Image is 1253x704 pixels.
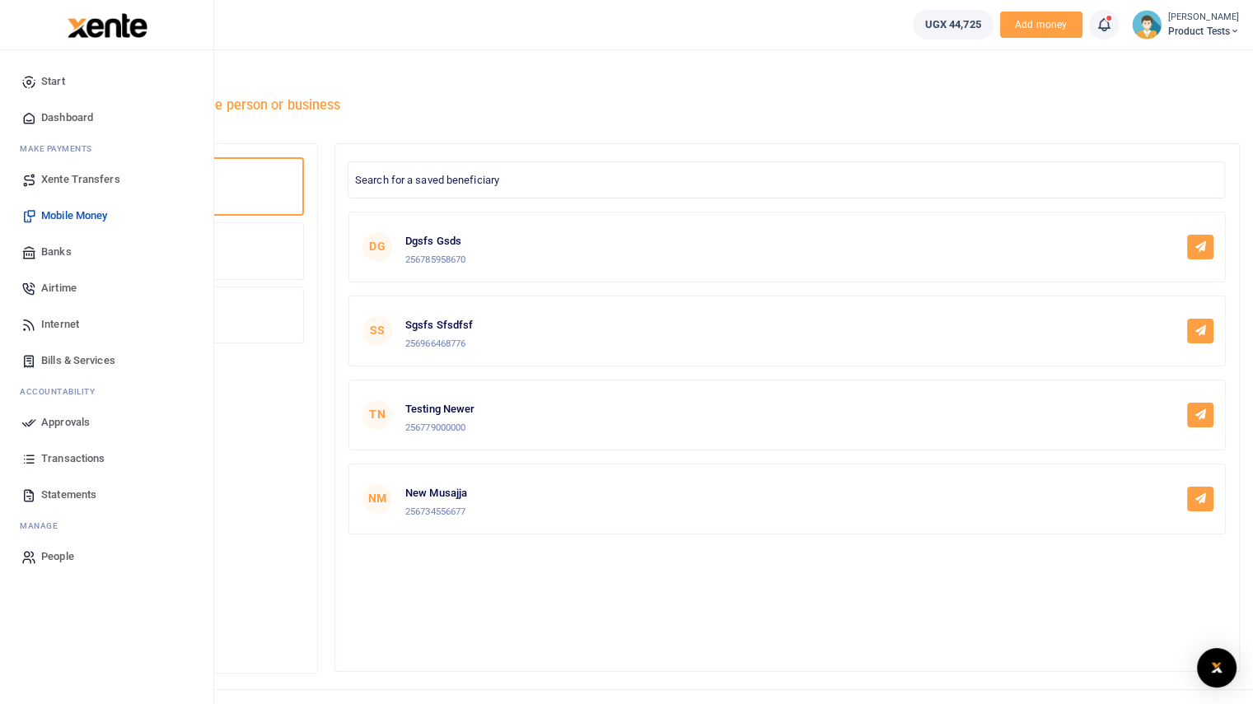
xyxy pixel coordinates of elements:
span: anage [28,520,58,532]
img: profile-user [1132,10,1162,40]
h5: Send mobile money to one person or business [63,97,645,114]
a: People [13,538,200,575]
span: People [41,548,74,565]
span: Search for a saved beneficiary [348,161,1225,198]
img: logo-large [68,13,147,38]
span: Approvals [41,414,90,431]
a: Approvals [13,404,200,441]
h4: Mobile Money [63,71,645,89]
a: Mobile Money [13,198,200,234]
span: NM [362,484,392,514]
div: Open Intercom Messenger [1197,648,1237,688]
span: Dashboard [41,110,93,126]
span: Statements [41,487,96,503]
span: Search for a saved beneficiary [355,174,499,186]
span: SS [362,316,392,346]
span: Add money [1000,12,1082,39]
a: Xente Transfers [13,161,200,198]
h6: Sgsfs Sfsdfsf [405,319,473,332]
span: DG [362,232,392,262]
small: 256734556677 [405,506,465,517]
span: Transactions [41,450,105,467]
span: Start [41,73,65,90]
small: 256785958670 [405,254,465,265]
a: Internet [13,306,200,343]
span: countability [32,385,95,398]
h6: Testing Newer [405,403,475,416]
a: Banks [13,234,200,270]
a: Add money [1000,17,1082,30]
h6: Dgsfs Gsds [405,235,465,248]
a: Bills & Services [13,343,200,379]
a: Statements [13,477,200,513]
span: Bills & Services [41,352,115,369]
span: Mobile Money [41,207,107,224]
h6: New Musajja [405,487,467,500]
li: Wallet ballance [906,10,1000,40]
span: ake Payments [28,142,92,155]
a: UGX 44,725 [913,10,994,40]
li: M [13,136,200,161]
li: Ac [13,379,200,404]
a: logo-small logo-large logo-large [66,18,147,30]
span: TN [362,400,392,430]
a: Airtime [13,270,200,306]
span: Internet [41,316,79,333]
span: UGX 44,725 [925,16,981,33]
li: Toup your wallet [1000,12,1082,39]
a: Transactions [13,441,200,477]
span: Airtime [41,280,77,296]
span: Search for a saved beneficiary [348,166,1224,192]
a: Start [13,63,200,100]
span: Banks [41,244,72,260]
span: Xente Transfers [41,171,120,188]
small: 256966468776 [405,338,465,349]
li: M [13,513,200,538]
a: Dashboard [13,100,200,136]
a: profile-user [PERSON_NAME] Product Tests [1132,10,1240,40]
span: Product Tests [1168,24,1240,39]
small: [PERSON_NAME] [1168,11,1240,25]
small: 256779000000 [405,422,465,433]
